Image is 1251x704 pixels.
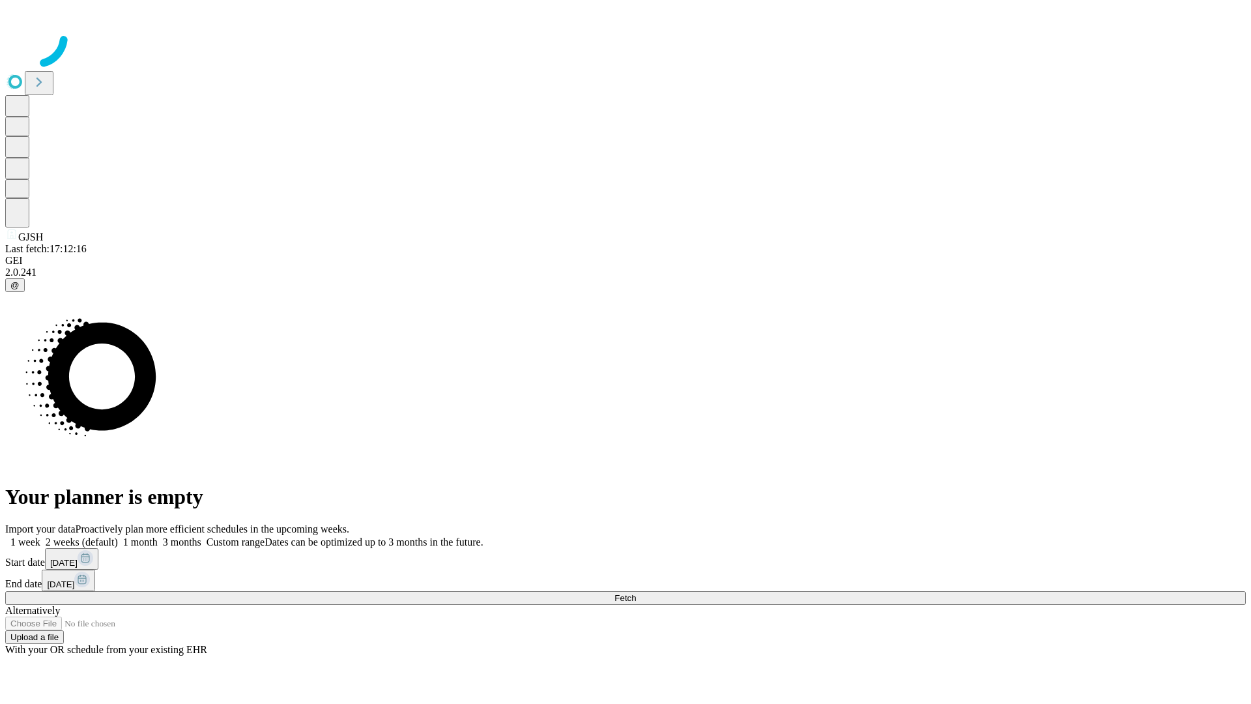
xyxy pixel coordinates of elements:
[5,570,1246,591] div: End date
[5,605,60,616] span: Alternatively
[5,630,64,644] button: Upload a file
[5,278,25,292] button: @
[5,243,87,254] span: Last fetch: 17:12:16
[5,255,1246,267] div: GEI
[76,523,349,535] span: Proactively plan more efficient schedules in the upcoming weeks.
[46,536,118,548] span: 2 weeks (default)
[265,536,483,548] span: Dates can be optimized up to 3 months in the future.
[5,591,1246,605] button: Fetch
[207,536,265,548] span: Custom range
[47,579,74,589] span: [DATE]
[5,485,1246,509] h1: Your planner is empty
[5,267,1246,278] div: 2.0.241
[614,593,636,603] span: Fetch
[5,644,207,655] span: With your OR schedule from your existing EHR
[42,570,95,591] button: [DATE]
[123,536,158,548] span: 1 month
[5,523,76,535] span: Import your data
[45,548,98,570] button: [DATE]
[10,536,40,548] span: 1 week
[10,280,20,290] span: @
[163,536,201,548] span: 3 months
[18,231,43,242] span: GJSH
[5,548,1246,570] div: Start date
[50,558,78,568] span: [DATE]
